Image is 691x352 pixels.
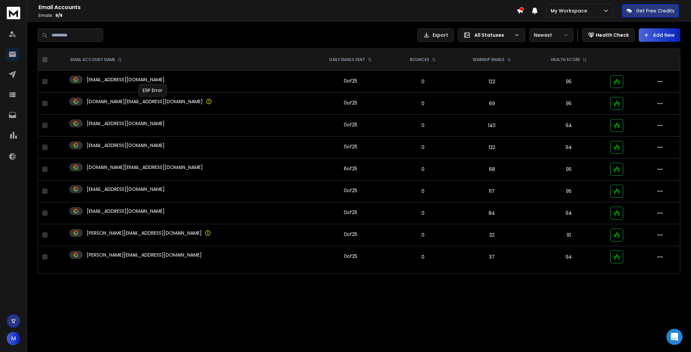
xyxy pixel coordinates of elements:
p: WARMUP EMAILS [473,57,504,62]
div: EMAIL ACCOUNT NAME [71,57,122,62]
p: All Statuses [474,32,512,38]
div: 0 of 25 [344,253,357,260]
p: [DOMAIN_NAME][EMAIL_ADDRESS][DOMAIN_NAME] [87,98,203,105]
td: 122 [452,71,531,93]
p: [PERSON_NAME][EMAIL_ADDRESS][DOMAIN_NAME] [87,230,202,236]
button: Newest [529,28,573,42]
button: Get Free Credits [622,4,679,18]
p: 0 [397,166,448,173]
td: 37 [452,246,531,268]
p: DAILY EMAILS SENT [329,57,365,62]
td: 84 [452,202,531,224]
p: [EMAIL_ADDRESS][DOMAIN_NAME] [87,120,165,127]
img: logo [7,7,20,19]
p: [PERSON_NAME][EMAIL_ADDRESS][DOMAIN_NAME] [87,252,202,258]
button: M [7,332,20,345]
div: 0 of 25 [344,187,357,194]
button: Add New [639,28,680,42]
td: 94 [531,246,606,268]
div: 0 of 25 [344,78,357,84]
div: 0 of 25 [344,121,357,128]
p: [DOMAIN_NAME][EMAIL_ADDRESS][DOMAIN_NAME] [87,164,203,171]
td: 94 [531,202,606,224]
td: 94 [531,137,606,158]
td: 94 [531,115,606,137]
p: Get Free Credits [636,7,674,14]
div: Open Intercom Messenger [666,329,683,345]
p: BOUNCES [410,57,429,62]
div: 0 of 25 [344,209,357,216]
p: [EMAIL_ADDRESS][DOMAIN_NAME] [87,186,165,193]
p: 0 [397,78,448,85]
p: 0 [397,122,448,129]
div: ESP Error [138,84,167,97]
p: 0 [397,254,448,260]
p: HEALTH SCORE [551,57,580,62]
td: 95 [531,158,606,180]
p: Health Check [596,32,629,38]
td: 95 [531,93,606,115]
td: 32 [452,224,531,246]
p: 0 [397,210,448,216]
button: Export [417,28,454,42]
div: 0 of 25 [344,99,357,106]
td: 95 [531,180,606,202]
p: 0 [397,100,448,107]
div: 0 of 25 [344,143,357,150]
p: [EMAIL_ADDRESS][DOMAIN_NAME] [87,76,165,83]
td: 91 [531,224,606,246]
td: 117 [452,180,531,202]
p: 0 [397,232,448,238]
td: 132 [452,137,531,158]
div: 0 of 25 [344,231,357,238]
td: 68 [452,158,531,180]
p: 0 [397,188,448,195]
p: [EMAIL_ADDRESS][DOMAIN_NAME] [87,208,165,214]
span: 9 / 9 [55,12,62,18]
td: 140 [452,115,531,137]
button: Health Check [582,28,635,42]
td: 95 [531,71,606,93]
h1: Email Accounts [38,3,517,11]
div: 6 of 25 [344,165,357,172]
p: Emails : [38,13,517,18]
p: [EMAIL_ADDRESS][DOMAIN_NAME] [87,142,165,149]
td: 69 [452,93,531,115]
p: My Workspace [551,7,590,14]
p: 0 [397,144,448,151]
